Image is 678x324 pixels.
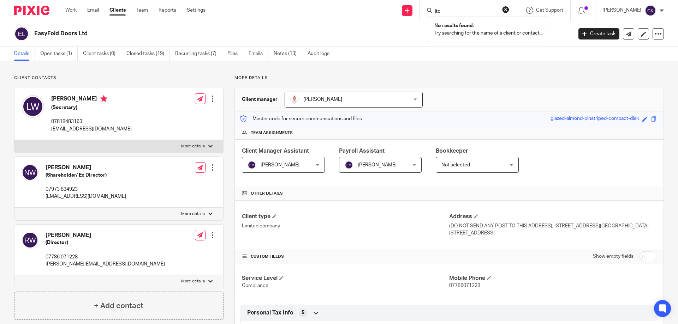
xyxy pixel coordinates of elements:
a: Create task [578,28,619,39]
span: Personal Tax Info [247,309,293,317]
a: Notes (13) [274,47,302,61]
span: Other details [251,191,283,196]
p: 07786 071228 [46,253,165,261]
h4: Mobile Phone [449,275,656,282]
h3: Client manager [242,96,278,103]
h2: EasyFold Doors Ltd [34,30,461,37]
img: svg%3E [645,5,656,16]
a: Open tasks (1) [40,47,78,61]
p: More details [181,143,205,149]
p: More details [181,211,205,217]
a: Team [136,7,148,14]
p: Limited company [242,222,449,230]
p: [EMAIL_ADDRESS][DOMAIN_NAME] [46,193,126,200]
img: svg%3E [248,161,256,169]
a: Files [227,47,243,61]
p: [PERSON_NAME] [602,7,641,14]
a: Closed tasks (19) [126,47,170,61]
p: (DO NOT SEND ANY POST TO THIS ADDRESS), [STREET_ADDRESS][GEOGRAPHIC_DATA] [449,222,656,230]
label: Show empty fields [593,253,634,260]
a: Reports [159,7,176,14]
input: Search [434,8,498,15]
a: Recurring tasks (7) [175,47,222,61]
h5: (Secretary) [51,104,132,111]
span: Compliance [242,283,268,288]
a: Emails [249,47,268,61]
p: Master code for secure communications and files [240,115,362,122]
p: [PERSON_NAME][EMAIL_ADDRESS][DOMAIN_NAME] [46,261,165,268]
span: Client Manager Assistant [242,148,309,154]
img: svg%3E [14,26,29,41]
a: Audit logs [308,47,335,61]
img: svg%3E [22,232,38,249]
a: Settings [187,7,206,14]
p: 07818483163 [51,118,132,125]
span: [PERSON_NAME] [261,163,299,167]
a: Client tasks (0) [83,47,121,61]
span: [PERSON_NAME] [303,97,342,102]
span: Not selected [441,163,470,167]
img: svg%3E [22,95,44,118]
span: Get Support [536,8,563,13]
p: [EMAIL_ADDRESS][DOMAIN_NAME] [51,126,132,133]
a: Details [14,47,35,61]
div: glazed-almond-pinstriped-compact-disk [551,115,639,123]
h4: CUSTOM FIELDS [242,254,449,259]
p: More details [234,75,664,81]
h4: Client type [242,213,449,220]
a: Email [87,7,99,14]
img: accounting-firm-kent-will-wood-e1602855177279.jpg [290,95,299,104]
img: Pixie [14,6,49,15]
a: Clients [109,7,126,14]
h4: [PERSON_NAME] [51,95,132,104]
span: 5 [302,309,304,316]
p: [STREET_ADDRESS] [449,230,656,237]
a: Work [65,7,77,14]
p: Client contacts [14,75,224,81]
span: [PERSON_NAME] [358,163,397,167]
img: svg%3E [22,164,38,181]
span: Payroll Assistant [339,148,385,154]
h5: (Shareholder/ Ex Director) [46,172,126,179]
h4: + Add contact [94,300,143,311]
span: 07786071228 [449,283,480,288]
img: svg%3E [345,161,353,169]
h5: (Director) [46,239,165,246]
span: Bookkeeper [436,148,468,154]
span: Team assignments [251,130,293,136]
button: Clear [502,6,509,13]
h4: [PERSON_NAME] [46,232,165,239]
h4: [PERSON_NAME] [46,164,126,171]
p: 07973 834923 [46,186,126,193]
h4: Service Level [242,275,449,282]
h4: Address [449,213,656,220]
p: More details [181,279,205,284]
i: Primary [100,95,107,102]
